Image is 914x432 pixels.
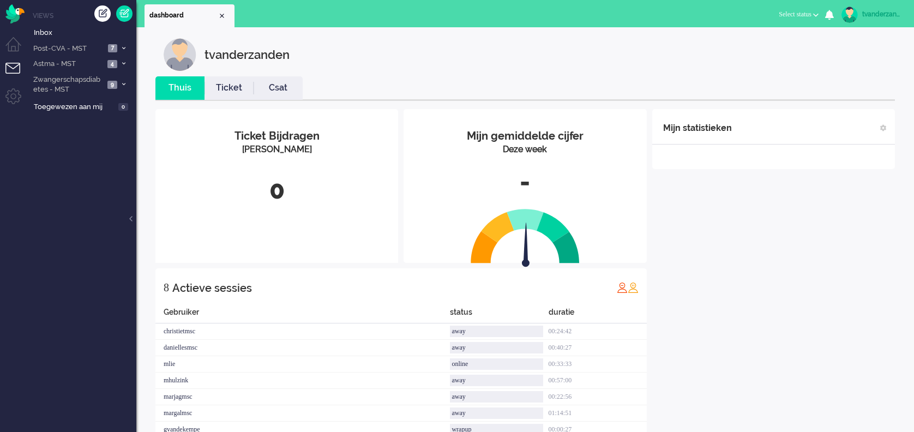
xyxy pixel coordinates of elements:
span: 7 [108,44,117,52]
div: 0 [164,172,390,208]
div: marjagmsc [155,389,450,405]
a: Thuis [155,82,205,94]
div: Mijn statistieken [663,117,732,139]
span: Toegewezen aan mij [34,102,115,112]
div: away [450,375,543,386]
div: Ticket Bijdragen [164,128,390,144]
div: tvanderzanden [205,38,290,71]
span: Post-CVA - MST [32,44,105,54]
div: 00:40:27 [549,340,647,356]
a: tvanderzanden [839,7,903,23]
li: Admin menu [5,88,30,113]
span: 0 [118,103,128,111]
div: tvanderzanden [862,9,903,20]
li: Dashboard [145,4,234,27]
img: profile_orange.svg [628,282,639,293]
span: dashboard [149,11,218,20]
a: Csat [254,82,303,94]
div: - [412,164,638,200]
div: away [450,391,543,403]
img: arrow.svg [502,223,549,269]
img: profile_red.svg [617,282,628,293]
a: Omnidesk [5,7,25,15]
div: Close tab [218,11,226,20]
div: Creëer ticket [94,5,111,22]
div: mhulzink [155,373,450,389]
li: Tickets menu [5,63,30,87]
div: Deze week [412,143,638,156]
li: Views [33,11,136,20]
div: away [450,342,543,353]
div: [PERSON_NAME] [164,143,390,156]
div: Gebruiker [155,307,450,323]
div: 00:24:42 [549,323,647,340]
div: 8 [164,277,169,298]
div: 00:33:33 [549,356,647,373]
span: Zwangerschapsdiabetes - MST [32,75,104,95]
span: 4 [107,60,117,68]
li: Ticket [205,76,254,100]
li: Select status [772,3,825,27]
div: daniellesmsc [155,340,450,356]
a: Toegewezen aan mij 0 [32,100,136,112]
img: semi_circle.svg [471,208,580,263]
div: christietmsc [155,323,450,340]
img: flow_omnibird.svg [5,4,25,23]
a: Inbox [32,26,136,38]
div: away [450,326,543,337]
img: customer.svg [164,38,196,71]
a: Quick Ticket [116,5,133,22]
button: Select status [772,7,825,22]
div: 00:22:56 [549,389,647,405]
div: mlie [155,356,450,373]
div: margalmsc [155,405,450,422]
span: 9 [107,81,117,89]
div: away [450,407,543,419]
span: Astma - MST [32,59,104,69]
span: Select status [779,10,811,18]
div: Mijn gemiddelde cijfer [412,128,638,144]
span: Inbox [34,28,136,38]
img: avatar [841,7,858,23]
li: Thuis [155,76,205,100]
div: 00:57:00 [549,373,647,389]
div: online [450,358,543,370]
div: Actieve sessies [172,277,252,299]
div: duratie [549,307,647,323]
li: Csat [254,76,303,100]
div: 01:14:51 [549,405,647,422]
li: Dashboard menu [5,37,30,62]
a: Ticket [205,82,254,94]
div: status [450,307,548,323]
